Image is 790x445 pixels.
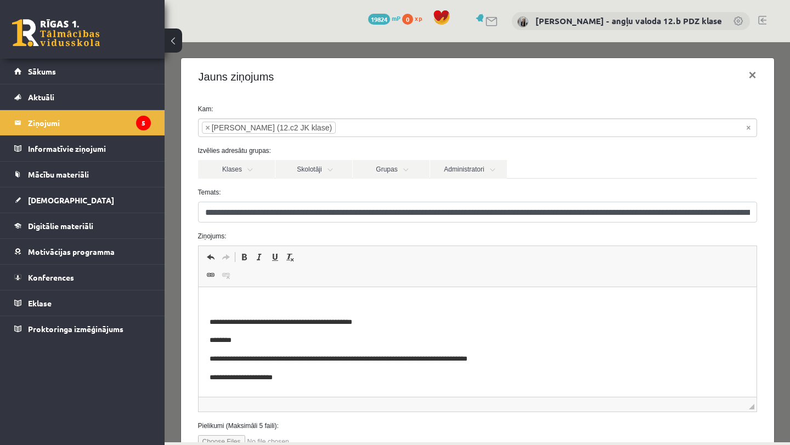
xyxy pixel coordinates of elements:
[34,245,592,355] iframe: Rich Text Editor, wiswyg-editor-47024873645000-1757331297-246
[72,208,87,222] a: Bold (⌘+B)
[28,195,114,205] span: [DEMOGRAPHIC_DATA]
[575,18,600,48] button: ×
[41,80,46,91] span: ×
[14,136,151,161] a: Informatīvie ziņojumi
[402,14,427,22] a: 0 xp
[28,324,123,334] span: Proktoringa izmēģinājums
[28,136,151,161] legend: Informatīvie ziņojumi
[25,104,601,113] label: Izvēlies adresātu grupas:
[28,110,151,135] legend: Ziņojumi
[37,79,172,92] li: Nellija Liepa (12.c2 JK klase)
[14,213,151,238] a: Digitālie materiāli
[87,208,103,222] a: Italic (⌘+I)
[14,265,151,290] a: Konferences
[392,14,400,22] span: mP
[38,208,54,222] a: Undo (⌘+Z)
[118,208,133,222] a: Remove Format
[14,290,151,316] a: Eklase
[103,208,118,222] a: Underline (⌘+U)
[28,66,56,76] span: Sākums
[136,116,151,130] i: 5
[517,16,528,27] img: Agnese Vaškūna - angļu valoda 12.b PDZ klase
[28,221,93,231] span: Digitālie materiāli
[12,19,100,47] a: Rīgas 1. Tālmācības vidusskola
[38,226,54,240] a: Link (⌘+K)
[14,239,151,264] a: Motivācijas programma
[14,187,151,213] a: [DEMOGRAPHIC_DATA]
[14,110,151,135] a: Ziņojumi5
[14,162,151,187] a: Mācību materiāli
[28,247,115,256] span: Motivācijas programma
[34,26,110,43] h4: Jauns ziņojums
[25,145,601,155] label: Temats:
[402,14,413,25] span: 0
[25,379,601,389] label: Pielikumi (Maksimāli 5 faili):
[25,62,601,72] label: Kam:
[582,80,586,91] span: Noņemt visus vienumus
[28,169,89,179] span: Mācību materiāli
[28,92,54,102] span: Aktuāli
[14,59,151,84] a: Sākums
[415,14,422,22] span: xp
[14,316,151,341] a: Proktoringa izmēģinājums
[368,14,400,22] a: 19824 mP
[111,118,188,136] a: Skolotāji
[14,84,151,110] a: Aktuāli
[368,14,390,25] span: 19824
[188,118,265,136] a: Grupas
[28,298,52,308] span: Eklase
[266,118,342,136] a: Administratori
[54,226,69,240] a: Unlink
[33,118,110,136] a: Klases
[54,208,69,222] a: Redo (⌘+Y)
[584,362,590,367] span: Drag to resize
[28,272,74,282] span: Konferences
[25,189,601,199] label: Ziņojums:
[535,15,722,26] a: [PERSON_NAME] - angļu valoda 12.b PDZ klase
